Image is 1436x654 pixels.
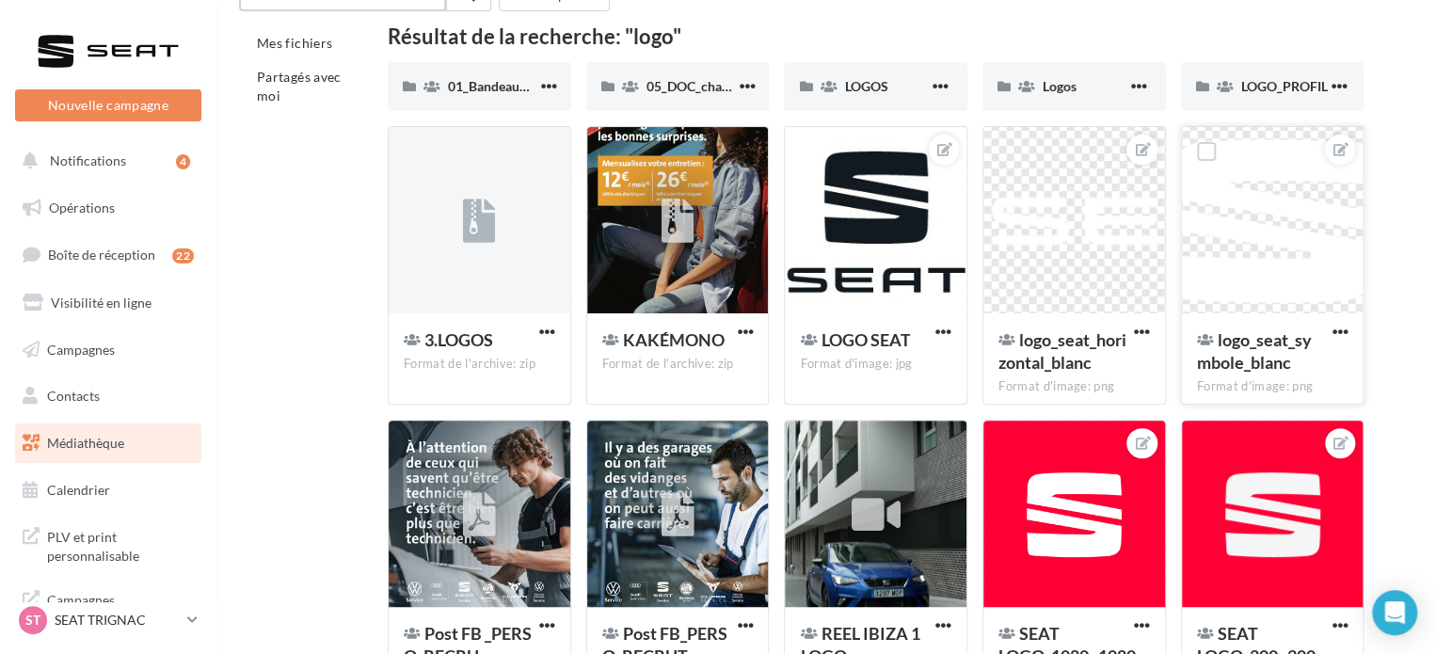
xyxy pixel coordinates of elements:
[998,329,1126,373] span: logo_seat_horizontal_blanc
[25,611,40,630] span: ST
[15,89,201,121] button: Nouvelle campagne
[11,471,205,510] a: Calendrier
[448,78,615,94] span: 01_Bandeaux_Logos_Service
[49,199,115,215] span: Opérations
[257,69,342,104] span: Partagés avec moi
[424,329,493,350] span: 3.LOGOS
[47,482,110,498] span: Calendrier
[51,295,152,311] span: Visibilité en ligne
[1241,78,1328,94] span: LOGO_PROFIL
[404,356,555,373] div: Format de l'archive: zip
[646,78,876,94] span: 05_DOC_charte graphique + Guidelines
[47,524,194,565] span: PLV et print personnalisable
[176,154,190,169] div: 4
[821,329,910,350] span: LOGO SEAT
[11,234,205,275] a: Boîte de réception22
[48,247,155,263] span: Boîte de réception
[800,356,951,373] div: Format d'image: jpg
[11,423,205,463] a: Médiathèque
[257,35,332,51] span: Mes fichiers
[55,611,180,630] p: SEAT TRIGNAC
[47,388,100,404] span: Contacts
[998,378,1150,395] div: Format d'image: png
[11,376,205,416] a: Contacts
[11,283,205,323] a: Visibilité en ligne
[47,435,124,451] span: Médiathèque
[623,329,725,350] span: KAKÉMONO
[11,330,205,370] a: Campagnes
[15,602,201,638] a: ST SEAT TRIGNAC
[1043,78,1077,94] span: Logos
[1197,378,1348,395] div: Format d'image: png
[47,587,194,628] span: Campagnes DataOnDemand
[11,188,205,228] a: Opérations
[47,341,115,357] span: Campagnes
[11,517,205,572] a: PLV et print personnalisable
[1197,329,1312,373] span: logo_seat_symbole_blanc
[11,580,205,635] a: Campagnes DataOnDemand
[844,78,887,94] span: LOGOS
[50,152,126,168] span: Notifications
[388,26,1364,47] div: Résultat de la recherche: "logo"
[11,141,198,181] button: Notifications 4
[1372,590,1417,635] div: Open Intercom Messenger
[602,356,754,373] div: Format de l'archive: zip
[172,248,194,263] div: 22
